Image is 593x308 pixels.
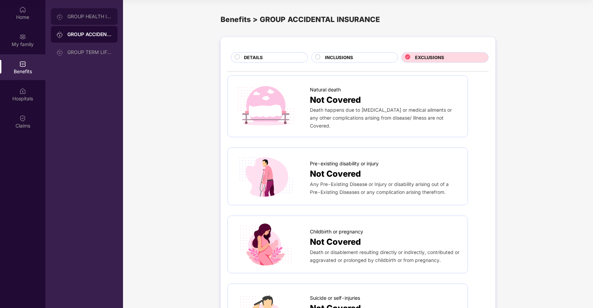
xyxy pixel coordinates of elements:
[19,115,26,122] img: svg+xml;base64,PHN2ZyBpZD0iQ2xhaW0iIHhtbG5zPSJodHRwOi8vd3d3LnczLm9yZy8yMDAwL3N2ZyIgd2lkdGg9IjIwIi...
[56,13,63,20] img: svg+xml;base64,PHN2ZyB3aWR0aD0iMjAiIGhlaWdodD0iMjAiIHZpZXdCb3g9IjAgMCAyMCAyMCIgZmlsbD0ibm9uZSIgeG...
[19,60,26,67] img: svg+xml;base64,PHN2ZyBpZD0iQmVuZWZpdHMiIHhtbG5zPSJodHRwOi8vd3d3LnczLm9yZy8yMDAwL3N2ZyIgd2lkdGg9Ij...
[67,14,112,19] div: GROUP HEALTH INSURANCE
[310,167,361,180] span: Not Covered
[67,49,112,55] div: GROUP TERM LIFE INSURANCE
[310,250,459,263] span: Death or disablement resulting directly or indirectly, contributed or aggravated or prolonged by ...
[221,14,495,25] div: Benefits > GROUP ACCIDENTAL INSURANCE
[310,235,361,249] span: Not Covered
[19,6,26,13] img: svg+xml;base64,PHN2ZyBpZD0iSG9tZSIgeG1sbnM9Imh0dHA6Ly93d3cudzMub3JnLzIwMDAvc3ZnIiB3aWR0aD0iMjAiIG...
[19,88,26,95] img: svg+xml;base64,PHN2ZyBpZD0iSG9zcGl0YWxzIiB4bWxucz0iaHR0cDovL3d3dy53My5vcmcvMjAwMC9zdmciIHdpZHRoPS...
[235,155,297,198] img: icon
[310,107,452,129] span: Death happens due to [MEDICAL_DATA] or medical ailments or any other complications arising from d...
[310,181,449,195] span: Any Pre-Existing Disease or Injury or disability arising out of a Pre-Existing Diseases or any co...
[310,160,379,167] span: Pre-existing disability or injury
[310,86,341,93] span: Natural death
[235,223,297,266] img: icon
[235,85,297,128] img: icon
[310,93,361,107] span: Not Covered
[67,31,112,38] div: GROUP ACCIDENTAL INSURANCE
[19,33,26,40] img: svg+xml;base64,PHN2ZyB3aWR0aD0iMjAiIGhlaWdodD0iMjAiIHZpZXdCb3g9IjAgMCAyMCAyMCIgZmlsbD0ibm9uZSIgeG...
[310,228,363,235] span: Childbirth or pregnancy
[310,294,360,302] span: Suicide or self-injuries
[325,54,353,61] span: INCLUSIONS
[56,31,63,38] img: svg+xml;base64,PHN2ZyB3aWR0aD0iMjAiIGhlaWdodD0iMjAiIHZpZXdCb3g9IjAgMCAyMCAyMCIgZmlsbD0ibm9uZSIgeG...
[244,54,263,61] span: DETAILS
[415,54,444,61] span: EXCLUSIONS
[56,49,63,56] img: svg+xml;base64,PHN2ZyB3aWR0aD0iMjAiIGhlaWdodD0iMjAiIHZpZXdCb3g9IjAgMCAyMCAyMCIgZmlsbD0ibm9uZSIgeG...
